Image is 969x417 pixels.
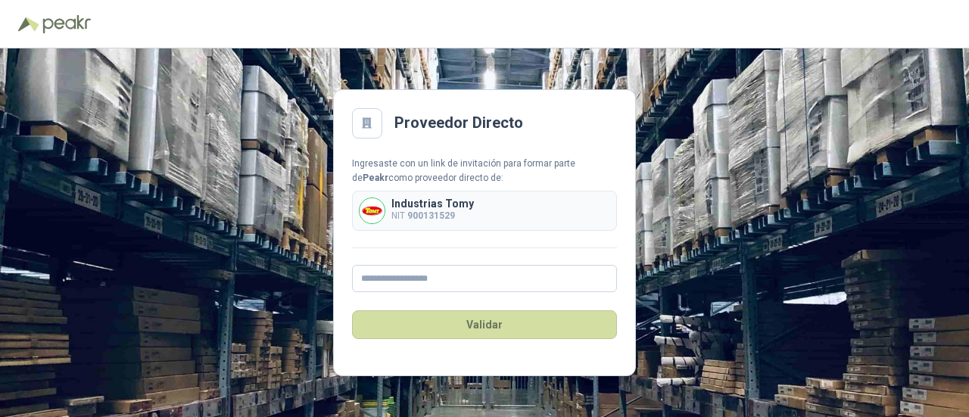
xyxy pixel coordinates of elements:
img: Peakr [42,15,91,33]
p: Industrias Tomy [391,198,474,209]
b: 900131529 [407,210,455,221]
button: Validar [352,310,617,339]
img: Logo [18,17,39,32]
b: Peakr [363,173,388,183]
div: Ingresaste con un link de invitación para formar parte de como proveedor directo de: [352,157,617,185]
p: NIT [391,209,474,223]
h2: Proveedor Directo [394,111,523,135]
img: Company Logo [360,198,385,223]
